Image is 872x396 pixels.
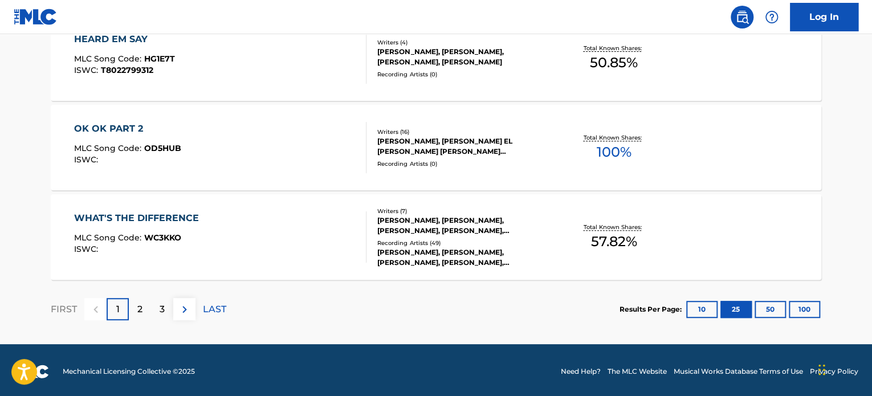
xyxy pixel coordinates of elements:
[760,6,783,28] div: Help
[116,303,120,316] p: 1
[51,15,821,101] a: HEARD EM SAYMLC Song Code:HG1E7TISWC:T8022799312Writers (4)[PERSON_NAME], [PERSON_NAME], [PERSON_...
[74,65,101,75] span: ISWC :
[590,231,637,252] span: 57.82 %
[735,10,749,24] img: search
[583,133,644,142] p: Total Known Shares:
[815,341,872,396] iframe: Chat Widget
[74,122,181,136] div: OK OK PART 2
[74,32,175,46] div: HEARD EM SAY
[101,65,153,75] span: T8022799312
[74,244,101,254] span: ISWC :
[74,54,144,64] span: MLC Song Code :
[608,366,667,377] a: The MLC Website
[590,52,638,73] span: 50.85 %
[810,366,858,377] a: Privacy Policy
[203,303,226,316] p: LAST
[51,303,77,316] p: FIRST
[377,38,549,47] div: Writers ( 4 )
[815,341,872,396] div: Chatt-widget
[74,154,101,165] span: ISWC :
[377,239,549,247] div: Recording Artists ( 49 )
[51,194,821,280] a: WHAT'S THE DIFFERENCEMLC Song Code:WC3KKOISWC:Writers (7)[PERSON_NAME], [PERSON_NAME], [PERSON_NA...
[377,247,549,268] div: [PERSON_NAME], [PERSON_NAME], [PERSON_NAME], [PERSON_NAME], [PERSON_NAME]
[583,223,644,231] p: Total Known Shares:
[583,44,644,52] p: Total Known Shares:
[377,160,549,168] div: Recording Artists ( 0 )
[765,10,779,24] img: help
[144,232,181,243] span: WC3KKO
[674,366,803,377] a: Musical Works Database Terms of Use
[377,47,549,67] div: [PERSON_NAME], [PERSON_NAME], [PERSON_NAME], [PERSON_NAME]
[63,366,195,377] span: Mechanical Licensing Collective © 2025
[686,301,718,318] button: 10
[377,70,549,79] div: Recording Artists ( 0 )
[144,143,181,153] span: OD5HUB
[377,207,549,215] div: Writers ( 7 )
[178,303,191,316] img: right
[620,304,684,315] p: Results Per Page:
[74,232,144,243] span: MLC Song Code :
[160,303,165,316] p: 3
[731,6,753,28] a: Public Search
[596,142,631,162] span: 100 %
[561,366,601,377] a: Need Help?
[51,105,821,190] a: OK OK PART 2MLC Song Code:OD5HUBISWC:Writers (16)[PERSON_NAME], [PERSON_NAME] EL [PERSON_NAME] [P...
[74,143,144,153] span: MLC Song Code :
[789,301,820,318] button: 100
[790,3,858,31] a: Log In
[720,301,752,318] button: 25
[74,211,205,225] div: WHAT'S THE DIFFERENCE
[144,54,175,64] span: HG1E7T
[755,301,786,318] button: 50
[14,9,58,25] img: MLC Logo
[377,136,549,157] div: [PERSON_NAME], [PERSON_NAME] EL [PERSON_NAME] [PERSON_NAME] [PERSON_NAME], [PERSON_NAME], [PERSON...
[137,303,142,316] p: 2
[818,353,825,387] div: Dra
[377,215,549,236] div: [PERSON_NAME], [PERSON_NAME], [PERSON_NAME], [PERSON_NAME], [PERSON_NAME], [PERSON_NAME], [PERSON...
[377,128,549,136] div: Writers ( 16 )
